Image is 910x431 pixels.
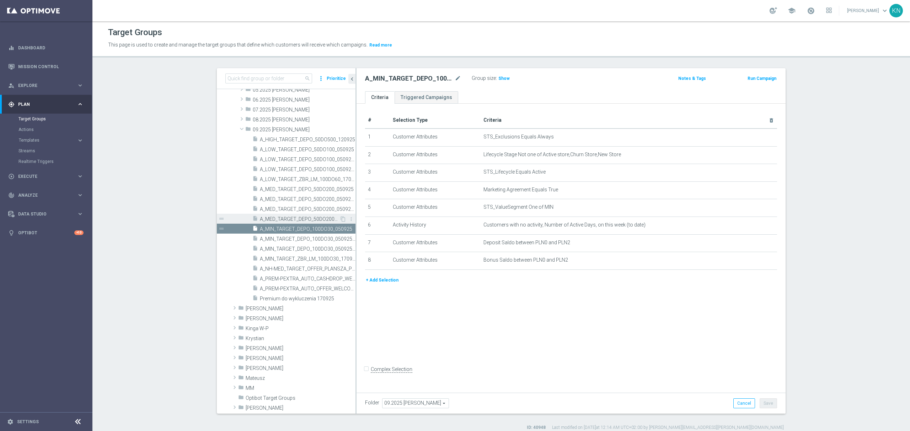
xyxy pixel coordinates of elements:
[18,102,77,107] span: Plan
[260,266,355,272] span: A_NH-MED_TARGET_OFFER_PLANSZA_POLFIN_050925
[365,234,390,252] td: 7
[18,114,92,124] div: Target Groups
[77,82,84,89] i: keyboard_arrow_right
[77,101,84,108] i: keyboard_arrow_right
[472,75,496,81] label: Group size
[733,398,755,408] button: Cancel
[8,192,77,198] div: Analyze
[252,196,258,204] i: insert_drive_file
[395,91,458,104] a: Triggered Campaigns
[18,212,77,216] span: Data Studio
[8,174,84,179] div: play_circle_outline Execute keyboard_arrow_right
[390,181,481,199] td: Customer Attributes
[77,192,84,198] i: keyboard_arrow_right
[760,398,777,408] button: Save
[18,223,74,242] a: Optibot
[390,199,481,217] td: Customer Attributes
[8,101,77,108] div: Plan
[108,42,368,48] span: This page is used to create and manage the target groups that define which customers will receive...
[260,196,355,202] span: A_MED_TARGET_DEPO_50DO200_050925_PUSH
[8,82,77,89] div: Explore
[238,325,244,333] i: folder
[747,75,777,82] button: Run Campaign
[252,235,258,244] i: insert_drive_file
[19,138,70,142] span: Templates
[260,256,355,262] span: A_MIN_TARGET_ZBR_LM_100DO30_170925
[483,187,558,193] span: Marketing Agreement Equals True
[260,236,355,242] span: A_MIN_TARGET_DEPO_100DO30_050925_PUSH
[8,173,15,180] i: play_circle_outline
[390,252,481,270] td: Customer Attributes
[260,147,355,153] span: A_LOW_TARGET_DEPO_50DO100_050925
[252,255,258,263] i: insert_drive_file
[365,276,399,284] button: + Add Selection
[253,127,355,133] span: 09.2025 Kamil N.
[18,159,74,164] a: Realtime Triggers
[238,345,244,353] i: folder
[483,169,546,175] span: STS_Lifecycle Equals Active
[77,211,84,217] i: keyboard_arrow_right
[483,134,554,140] span: STS_Exclusions Equals Always
[18,57,84,76] a: Mission Control
[390,234,481,252] td: Customer Attributes
[390,217,481,234] td: Activity History
[74,230,84,235] div: +10
[365,181,390,199] td: 4
[8,101,15,108] i: gps_fixed
[252,186,258,194] i: insert_drive_file
[252,156,258,164] i: insert_drive_file
[349,76,355,82] i: chevron_left
[7,419,14,425] i: settings
[245,116,251,124] i: folder
[252,136,258,144] i: insert_drive_file
[246,365,355,371] span: Maryna Sh.
[252,265,258,273] i: insert_drive_file
[8,64,84,70] button: Mission Control
[260,157,355,163] span: A_LOW_TARGET_DEPO_50DO100_050925_PUSH
[108,27,162,38] h1: Target Groups
[881,7,889,15] span: keyboard_arrow_down
[260,276,355,282] span: A_PREM-PEXTRA_AUTO_CASHDROP_WELCOME_PW_MRKT_WEEKLY
[246,375,355,381] span: Mateusz
[348,216,354,222] i: more_vert
[245,126,251,134] i: folder
[8,83,84,88] button: person_search Explore keyboard_arrow_right
[8,102,84,107] button: gps_fixed Plan keyboard_arrow_right
[252,285,258,293] i: insert_drive_file
[8,45,15,51] i: equalizer
[8,57,84,76] div: Mission Control
[253,107,355,113] span: 07.2025 Kamil N.
[260,246,355,252] span: A_MIN_TARGET_DEPO_100DO30_050925_SMS
[18,135,92,146] div: Templates
[260,137,355,143] span: A_HIGH_TARGET_DEPO_50DO500_120925
[253,97,355,103] span: 06.2025 Kamil N.
[769,118,774,123] i: delete_forever
[483,204,553,210] span: STS_ValueSegment One of MIN
[260,296,355,302] span: Premium do wykluczenia 170925
[246,335,355,342] span: Krystian
[19,138,77,142] div: Templates
[245,86,251,94] i: folder
[252,245,258,253] i: insert_drive_file
[788,7,796,15] span: school
[260,206,355,212] span: A_MED_TARGET_DEPO_50DO200_050925_SMS
[8,211,84,217] button: Data Studio keyboard_arrow_right
[889,4,903,17] div: KN
[8,230,84,236] button: lightbulb Optibot +10
[348,74,355,84] button: chevron_left
[8,192,84,198] button: track_changes Analyze keyboard_arrow_right
[18,38,84,57] a: Dashboard
[252,146,258,154] i: insert_drive_file
[245,96,251,104] i: folder
[238,375,244,383] i: folder
[365,129,390,146] td: 1
[252,176,258,184] i: insert_drive_file
[8,45,84,51] button: equalizer Dashboard
[17,420,39,424] a: Settings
